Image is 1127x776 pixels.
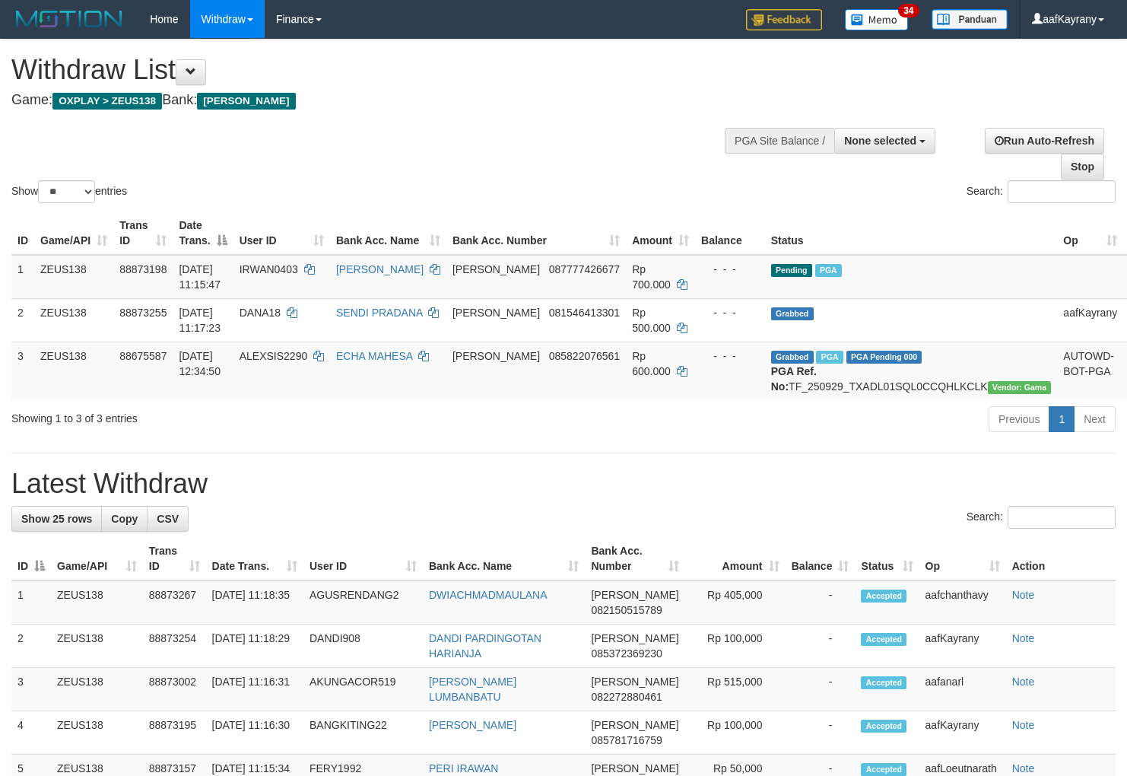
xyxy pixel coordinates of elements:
a: PERI IRAWAN [429,762,499,774]
span: Copy 082150515789 to clipboard [591,604,662,616]
th: User ID: activate to sort column ascending [303,537,423,580]
span: Copy 085372369230 to clipboard [591,647,662,660]
th: Bank Acc. Number: activate to sort column ascending [446,211,626,255]
a: DANDI PARDINGOTAN HARIANJA [429,632,541,660]
td: Rp 515,000 [685,668,786,711]
th: Game/API: activate to sort column ascending [34,211,113,255]
span: [PERSON_NAME] [452,263,540,275]
td: AKUNGACOR519 [303,668,423,711]
span: Copy 081546413301 to clipboard [549,307,620,319]
th: Bank Acc. Name: activate to sort column ascending [423,537,586,580]
span: Accepted [861,763,906,776]
span: Accepted [861,590,906,603]
td: [DATE] 11:18:35 [206,580,303,625]
td: aafKayrany [919,711,1006,755]
span: [DATE] 11:17:23 [179,307,221,334]
th: Trans ID: activate to sort column ascending [113,211,173,255]
h4: Game: Bank: [11,93,736,108]
span: [PERSON_NAME] [591,762,678,774]
th: Action [1006,537,1116,580]
th: Game/API: activate to sort column ascending [51,537,143,580]
th: Status: activate to sort column ascending [855,537,919,580]
td: 1 [11,580,51,625]
td: DANDI908 [303,625,423,668]
input: Search: [1008,506,1116,529]
td: 1 [11,255,34,299]
span: Rp 700.000 [632,263,671,291]
img: MOTION_logo.png [11,8,127,30]
span: [PERSON_NAME] [452,350,540,362]
a: Note [1012,589,1035,601]
span: Pending [771,264,812,277]
td: 2 [11,625,51,668]
h1: Latest Withdraw [11,469,1116,499]
th: Balance: activate to sort column ascending [786,537,856,580]
span: Grabbed [771,307,814,320]
th: User ID: activate to sort column ascending [233,211,330,255]
a: Note [1012,676,1035,688]
th: Op: activate to sort column ascending [1057,211,1123,255]
span: Show 25 rows [21,513,92,525]
a: SENDI PRADANA [336,307,423,319]
div: - - - [701,262,759,277]
td: AGUSRENDANG2 [303,580,423,625]
span: 88873198 [119,263,167,275]
span: [DATE] 12:34:50 [179,350,221,377]
span: Grabbed [771,351,814,364]
td: - [786,668,856,711]
div: PGA Site Balance / [725,128,834,154]
a: Previous [989,406,1049,432]
a: Note [1012,762,1035,774]
input: Search: [1008,180,1116,203]
td: TF_250929_TXADL01SQL0CCQHLKCLK [765,342,1058,400]
td: ZEUS138 [34,298,113,342]
span: 88675587 [119,350,167,362]
span: ALEXSIS2290 [240,350,308,362]
td: aafKayrany [1057,298,1123,342]
a: [PERSON_NAME] LUMBANBATU [429,676,516,703]
span: [PERSON_NAME] [452,307,540,319]
span: [PERSON_NAME] [197,93,295,110]
td: BANGKITING22 [303,711,423,755]
img: Feedback.jpg [746,9,822,30]
th: Bank Acc. Name: activate to sort column ascending [330,211,446,255]
td: - [786,711,856,755]
span: None selected [844,135,916,147]
span: [PERSON_NAME] [591,676,678,688]
a: Run Auto-Refresh [985,128,1104,154]
th: Op: activate to sort column ascending [919,537,1006,580]
span: DANA18 [240,307,281,319]
span: 34 [898,4,919,17]
td: 88873267 [143,580,206,625]
td: AUTOWD-BOT-PGA [1057,342,1123,400]
div: - - - [701,305,759,320]
th: ID [11,211,34,255]
td: 3 [11,668,51,711]
span: CSV [157,513,179,525]
a: CSV [147,506,189,532]
td: ZEUS138 [34,255,113,299]
span: 88873255 [119,307,167,319]
a: Next [1074,406,1116,432]
div: - - - [701,348,759,364]
td: aafanarl [919,668,1006,711]
span: Rp 600.000 [632,350,671,377]
td: 3 [11,342,34,400]
span: OXPLAY > ZEUS138 [52,93,162,110]
div: Showing 1 to 3 of 3 entries [11,405,459,426]
button: None selected [834,128,935,154]
th: Bank Acc. Number: activate to sort column ascending [585,537,684,580]
td: Rp 405,000 [685,580,786,625]
a: Note [1012,632,1035,644]
label: Show entries [11,180,127,203]
th: Trans ID: activate to sort column ascending [143,537,206,580]
td: - [786,580,856,625]
td: - [786,625,856,668]
span: Accepted [861,720,906,733]
b: PGA Ref. No: [771,365,817,393]
span: [PERSON_NAME] [591,589,678,601]
a: [PERSON_NAME] [336,263,424,275]
th: ID: activate to sort column descending [11,537,51,580]
h1: Withdraw List [11,55,736,85]
span: Marked by aafpengsreynich [816,351,843,364]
